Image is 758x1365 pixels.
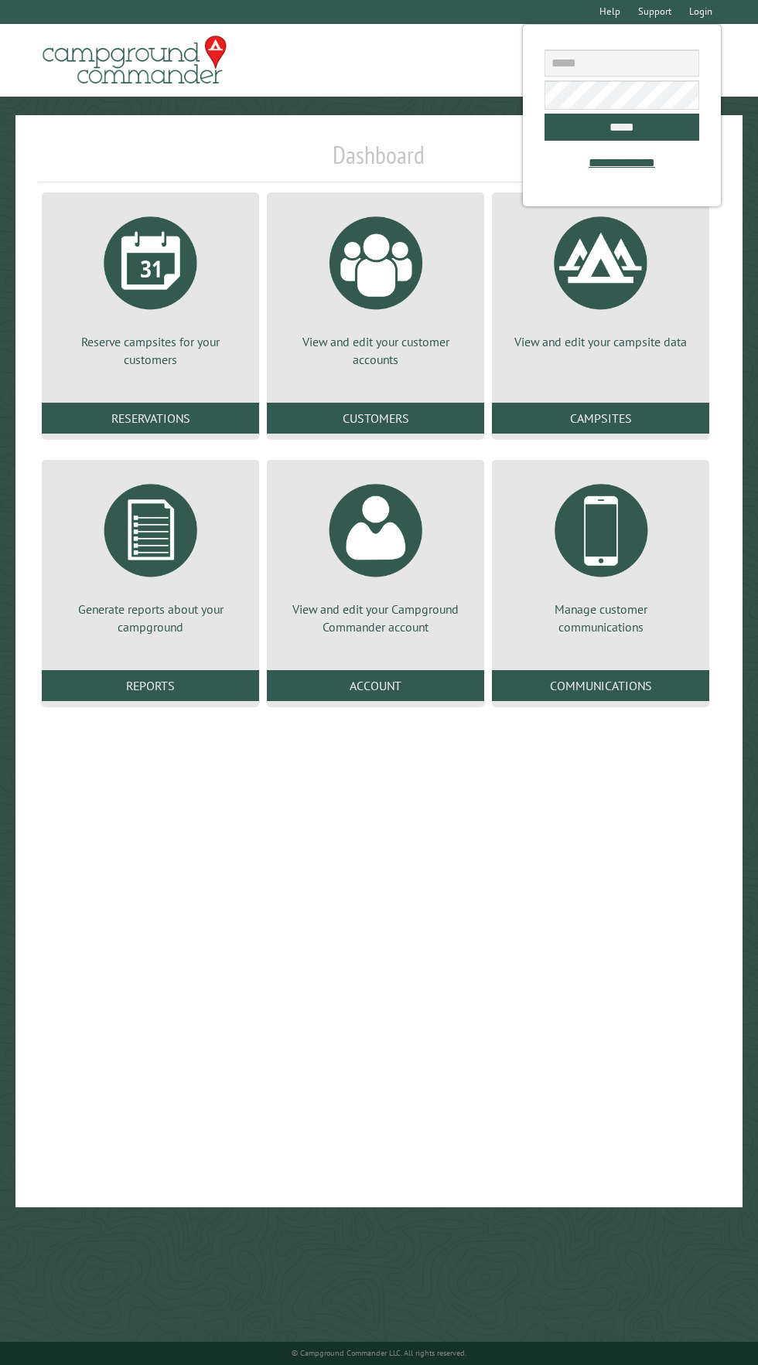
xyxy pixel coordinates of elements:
h1: Dashboard [38,140,720,182]
a: Communications [492,670,709,701]
a: Reservations [42,403,259,434]
img: Campground Commander [38,30,231,90]
small: © Campground Commander LLC. All rights reserved. [292,1348,466,1358]
p: View and edit your customer accounts [285,333,466,368]
a: Reserve campsites for your customers [60,205,241,368]
a: View and edit your Campground Commander account [285,472,466,635]
p: Manage customer communications [510,601,691,635]
a: Generate reports about your campground [60,472,241,635]
a: View and edit your campsite data [510,205,691,350]
a: Manage customer communications [510,472,691,635]
a: Account [267,670,484,701]
p: Reserve campsites for your customers [60,333,241,368]
a: View and edit your customer accounts [285,205,466,368]
a: Campsites [492,403,709,434]
p: Generate reports about your campground [60,601,241,635]
p: View and edit your Campground Commander account [285,601,466,635]
a: Reports [42,670,259,701]
a: Customers [267,403,484,434]
p: View and edit your campsite data [510,333,691,350]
